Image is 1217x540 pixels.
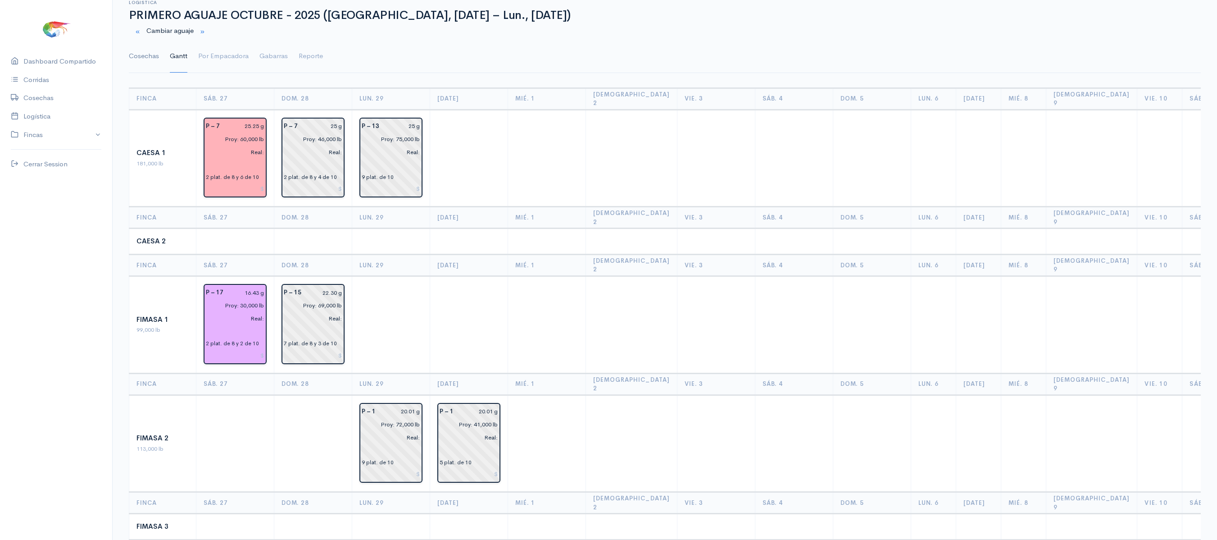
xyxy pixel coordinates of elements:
[284,349,342,362] input: $
[278,146,342,159] input: pescadas
[170,40,187,73] a: Gantt
[136,326,160,334] span: 99,000 lb
[1137,207,1182,229] th: Vie. 10
[356,146,420,159] input: pescadas
[352,88,430,110] th: Lun. 29
[956,207,1001,229] th: [DATE]
[362,173,394,181] div: 9 plat. de 10
[356,431,420,444] input: pescadas
[911,88,956,110] th: Lun. 6
[136,433,189,444] div: Fimasa 2
[434,405,459,418] div: P – 1
[508,254,586,276] th: Mié. 1
[200,133,264,146] input: estimadas
[362,458,394,467] div: 9 plat. de 10
[440,468,498,481] input: $
[129,492,196,514] th: Finca
[362,468,420,481] input: $
[956,373,1001,395] th: [DATE]
[352,373,430,395] th: Lun. 29
[206,183,264,196] input: $
[196,254,274,276] th: Sáb. 27
[956,88,1001,110] th: [DATE]
[198,40,249,73] a: Por Empacadora
[434,418,498,431] input: estimadas
[1137,254,1182,276] th: Vie. 10
[200,146,264,159] input: pescadas
[225,120,264,133] input: g
[356,418,420,431] input: estimadas
[278,133,342,146] input: estimadas
[299,40,323,73] a: Reporte
[136,445,163,453] span: 113,000 lb
[136,148,189,158] div: Caesa 1
[1001,373,1046,395] th: Mié. 8
[200,312,264,325] input: pescadas
[1001,88,1046,110] th: Mié. 8
[508,207,586,229] th: Mié. 1
[136,522,189,532] div: Fimasa 3
[385,120,420,133] input: g
[229,286,264,299] input: g
[206,339,259,348] div: 2 plat. de 8 y 2 de 10
[586,373,677,395] th: [DEMOGRAPHIC_DATA] 2
[278,286,307,299] div: P – 15
[1001,492,1046,514] th: Mié. 8
[356,120,385,133] div: P – 13
[430,492,508,514] th: [DATE]
[278,120,303,133] div: P – 7
[136,236,189,247] div: Caesa 2
[284,339,337,348] div: 7 plat. de 8 y 3 de 10
[440,458,472,467] div: 5 plat. de 10
[284,173,337,181] div: 2 plat. de 8 y 4 de 10
[677,207,755,229] th: Vie. 3
[278,299,342,312] input: estimadas
[1001,254,1046,276] th: Mié. 8
[362,183,420,196] input: $
[911,254,956,276] th: Lun. 6
[430,88,508,110] th: [DATE]
[1137,492,1182,514] th: Vie. 10
[1046,207,1137,229] th: [DEMOGRAPHIC_DATA] 9
[129,9,1201,22] h1: PRIMERO AGUAJE OCTUBRE - 2025 ([GEOGRAPHIC_DATA], [DATE] – Lun., [DATE])
[204,118,267,198] div: Piscina: 7 Peso: 25.25 g Libras Proy: 60,000 lb Empacadora: Promarisco Plataformas: 2 plat. de 8 ...
[274,88,352,110] th: Dom. 28
[206,349,264,362] input: $
[196,88,274,110] th: Sáb. 27
[833,88,911,110] th: Dom. 5
[274,373,352,395] th: Dom. 28
[204,284,267,364] div: Piscina: 17 Peso: 16.43 g Libras Proy: 30,000 lb Empacadora: Songa Plataformas: 2 plat. de 8 y 2 ...
[136,315,189,325] div: Fimasa 1
[129,373,196,395] th: Finca
[430,207,508,229] th: [DATE]
[282,284,345,364] div: Piscina: 15 Peso: 22.30 g Libras Proy: 69,000 lb Empacadora: Sin asignar Plataformas: 7 plat. de ...
[1046,254,1137,276] th: [DEMOGRAPHIC_DATA] 9
[677,373,755,395] th: Vie. 3
[833,373,911,395] th: Dom. 5
[200,120,225,133] div: P – 7
[200,286,229,299] div: P – 17
[278,312,342,325] input: pescadas
[1046,373,1137,395] th: [DEMOGRAPHIC_DATA] 9
[136,160,163,167] span: 181,000 lb
[586,254,677,276] th: [DEMOGRAPHIC_DATA] 2
[129,207,196,229] th: Finca
[911,207,956,229] th: Lun. 6
[196,207,274,229] th: Sáb. 27
[833,492,911,514] th: Dom. 5
[430,254,508,276] th: [DATE]
[677,492,755,514] th: Vie. 3
[1137,373,1182,395] th: Vie. 10
[359,403,422,483] div: Piscina: 1 Peso: 20.01 g Libras Proy: 72,000 lb Empacadora: Sin asignar Plataformas: 9 plat. de 10
[282,118,345,198] div: Piscina: 7 Peso: 25 g Libras Proy: 46,000 lb Empacadora: Sin asignar Plataformas: 2 plat. de 8 y ...
[459,405,498,418] input: g
[437,403,500,483] div: Piscina: 1 Peso: 20.01 g Libras Proy: 41,000 lb Empacadora: Sin asignar Plataformas: 5 plat. de 10
[755,88,833,110] th: Sáb. 4
[911,492,956,514] th: Lun. 6
[352,254,430,276] th: Lun. 29
[586,88,677,110] th: [DEMOGRAPHIC_DATA] 2
[1001,207,1046,229] th: Mié. 8
[956,254,1001,276] th: [DATE]
[206,173,259,181] div: 2 plat. de 8 y 6 de 10
[586,207,677,229] th: [DEMOGRAPHIC_DATA] 2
